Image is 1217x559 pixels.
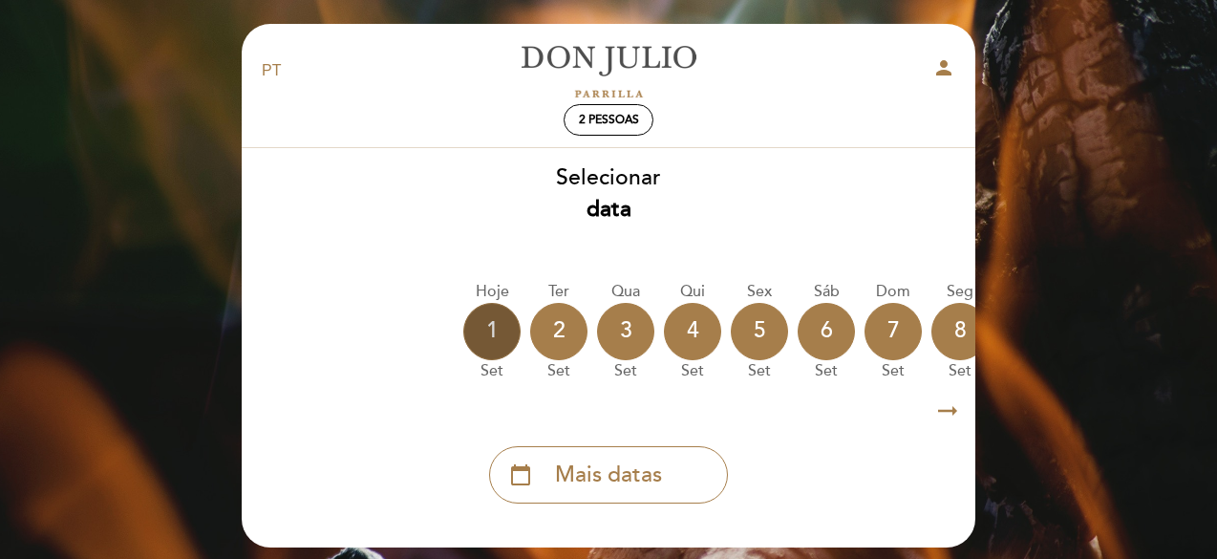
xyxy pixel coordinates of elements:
div: set [731,360,788,382]
div: set [865,360,922,382]
div: 7 [865,303,922,360]
div: Hoje [463,281,521,303]
div: set [530,360,587,382]
div: Seg [931,281,989,303]
i: person [932,56,955,79]
span: Mais datas [555,460,662,491]
div: 4 [664,303,721,360]
div: Sex [731,281,788,303]
b: data [587,196,631,223]
div: set [664,360,721,382]
i: arrow_right_alt [933,391,962,432]
div: set [798,360,855,382]
div: 3 [597,303,654,360]
div: Qua [597,281,654,303]
a: [PERSON_NAME] [489,45,728,97]
div: set [463,360,521,382]
div: Ter [530,281,587,303]
div: Dom [865,281,922,303]
div: 8 [931,303,989,360]
div: Selecionar [241,162,976,226]
button: person [932,56,955,86]
div: set [597,360,654,382]
div: Sáb [798,281,855,303]
div: 1 [463,303,521,360]
div: 2 [530,303,587,360]
span: 2 pessoas [579,113,639,127]
div: set [931,360,989,382]
div: 6 [798,303,855,360]
div: 5 [731,303,788,360]
div: Qui [664,281,721,303]
i: calendar_today [509,459,532,491]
